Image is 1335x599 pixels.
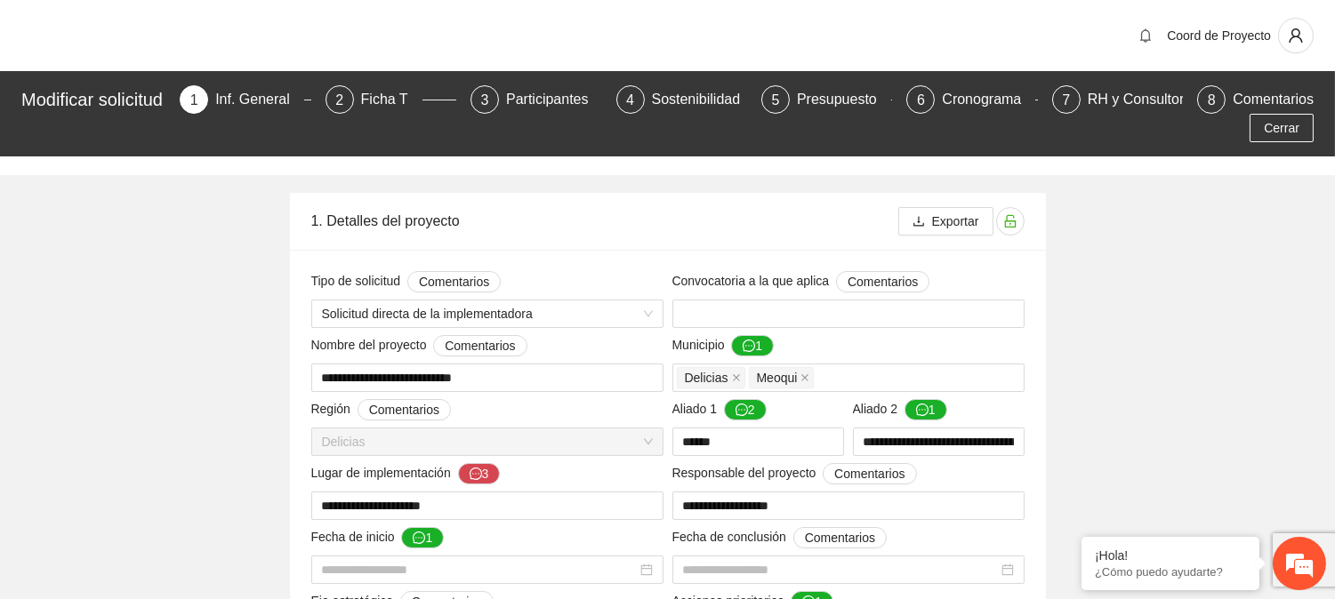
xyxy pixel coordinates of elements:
span: bell [1132,28,1159,43]
span: Lugar de implementación [311,463,501,484]
div: Presupuesto [797,85,891,114]
span: Comentarios [848,272,918,292]
span: Responsable del proyecto [672,463,917,484]
span: Delicias [685,368,728,387]
span: 7 [1062,92,1070,108]
span: Comentarios [445,336,515,355]
span: 4 [626,92,634,108]
div: 4Sostenibilidad [616,85,747,114]
span: Aliado 2 [853,399,947,420]
span: download [913,215,925,229]
button: unlock [996,207,1025,236]
span: 2 [335,92,343,108]
button: Fecha de conclusión [793,527,887,548]
span: unlock [997,214,1024,228]
div: Minimizar ventana de chat en vivo [292,9,334,52]
button: Convocatoria a la que aplica [836,271,929,292]
span: Tipo de solicitud [311,271,502,292]
button: Cerrar [1250,114,1314,142]
button: downloadExportar [898,207,993,236]
textarea: Escriba su mensaje y pulse “Intro” [9,405,339,467]
span: Municipio [672,335,775,356]
span: Comentarios [834,464,905,483]
span: Aliado 1 [672,399,767,420]
span: Fecha de inicio [311,527,445,548]
span: message [916,403,929,418]
button: Responsable del proyecto [823,463,916,484]
button: Lugar de implementación [458,463,501,484]
span: Nombre del proyecto [311,335,527,356]
button: Aliado 1 [724,399,767,420]
span: message [736,403,748,418]
span: Meoqui [757,368,798,387]
div: 1Inf. General [180,85,310,114]
div: RH y Consultores [1088,85,1213,114]
div: Inf. General [215,85,304,114]
span: message [743,339,755,354]
button: Municipio [731,335,774,356]
span: Meoqui [749,367,815,388]
button: Nombre del proyecto [433,335,527,356]
span: Fecha de conclusión [672,527,888,548]
div: Sostenibilidad [652,85,755,114]
span: user [1279,28,1313,44]
div: Comentarios [1233,85,1314,114]
button: Región [358,399,451,420]
div: 1. Detalles del proyecto [311,196,898,246]
span: 5 [772,92,780,108]
span: Cerrar [1264,118,1299,138]
span: Exportar [932,212,979,231]
div: Chatee con nosotros ahora [92,91,299,114]
span: Delicias [322,428,653,455]
button: Fecha de inicio [401,527,444,548]
div: 2Ficha T [326,85,456,114]
span: Región [311,399,452,420]
div: 3Participantes [470,85,601,114]
span: Estamos en línea. [103,197,245,377]
span: Solicitud directa de la implementadora [322,300,653,327]
div: Modificar solicitud [21,85,169,114]
span: message [413,531,425,546]
span: Comentarios [369,400,439,419]
span: message [470,467,482,482]
button: bell [1131,21,1160,50]
span: Coord de Proyecto [1167,28,1271,43]
div: 5Presupuesto [761,85,892,114]
span: Delicias [677,367,745,388]
span: close [732,373,741,382]
span: 1 [190,92,198,108]
div: 7RH y Consultores [1052,85,1183,114]
div: Participantes [506,85,603,114]
button: Tipo de solicitud [407,271,501,292]
span: 8 [1208,92,1216,108]
div: Cronograma [942,85,1035,114]
div: ¡Hola! [1095,548,1246,563]
span: 6 [917,92,925,108]
span: 3 [481,92,489,108]
span: Comentarios [805,528,875,547]
button: Aliado 2 [905,399,947,420]
button: user [1278,18,1314,53]
div: 8Comentarios [1197,85,1314,114]
span: Comentarios [419,272,489,292]
p: ¿Cómo puedo ayudarte? [1095,565,1246,579]
span: close [800,373,809,382]
span: Convocatoria a la que aplica [672,271,930,292]
div: 6Cronograma [906,85,1037,114]
div: Ficha T [361,85,422,114]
